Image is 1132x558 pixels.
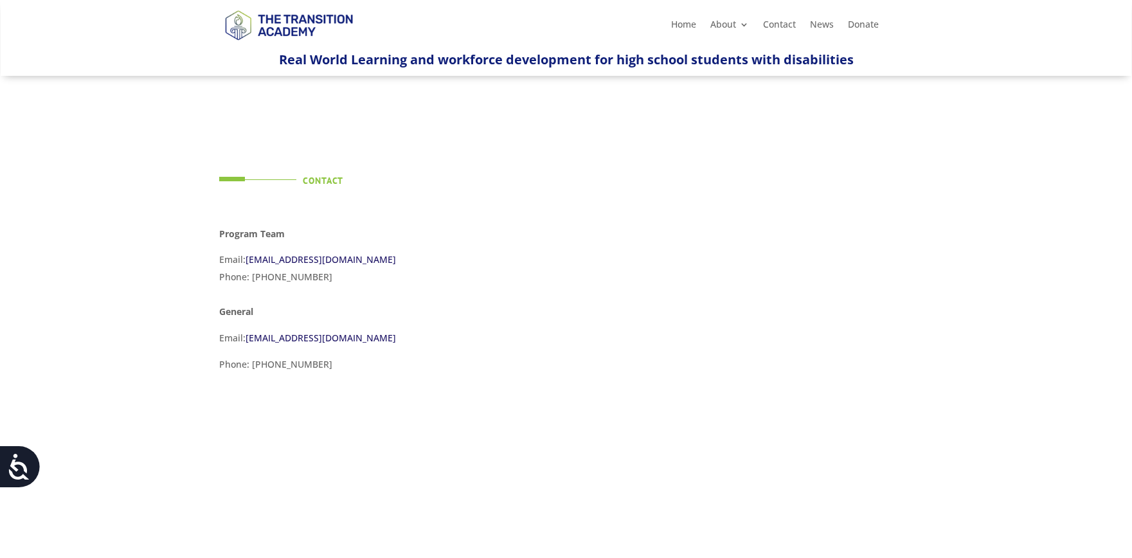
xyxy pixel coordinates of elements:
[810,20,834,34] a: News
[246,332,396,344] a: [EMAIL_ADDRESS][DOMAIN_NAME]
[585,145,913,467] iframe: TTA Newsletter Sign Up
[246,253,396,265] a: [EMAIL_ADDRESS][DOMAIN_NAME]
[219,251,547,294] p: Email: Phone: [PHONE_NUMBER]
[279,51,854,68] span: Real World Learning and workforce development for high school students with disabilities
[219,356,547,382] p: Phone: [PHONE_NUMBER]
[219,330,547,356] p: Email:
[219,2,358,48] img: TTA Brand_TTA Primary Logo_Horizontal_Light BG
[763,20,796,34] a: Contact
[671,20,696,34] a: Home
[219,38,358,50] a: Logo-Noticias
[710,20,749,34] a: About
[219,228,285,240] strong: Program Team
[219,305,253,318] strong: General
[303,176,547,192] h4: Contact
[848,20,879,34] a: Donate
